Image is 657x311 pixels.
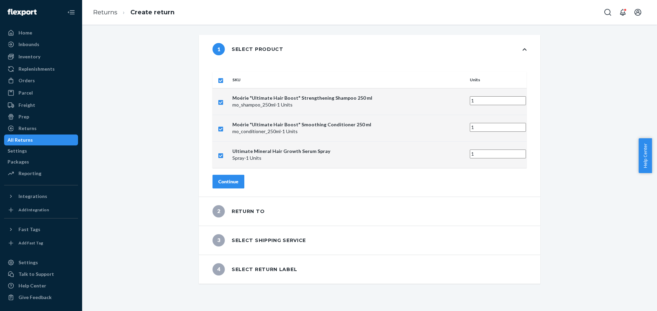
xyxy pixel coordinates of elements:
div: Orders [18,77,35,84]
a: Prep [4,111,78,122]
button: Close Navigation [64,5,78,19]
div: Parcel [18,89,33,96]
a: Add Integration [4,204,78,215]
a: Reporting [4,168,78,179]
div: Select return label [212,263,297,275]
div: Integrations [18,193,47,200]
a: Parcel [4,87,78,98]
a: Inventory [4,51,78,62]
a: All Returns [4,135,78,145]
th: SKU [230,72,467,88]
div: Continue [218,178,239,185]
div: Packages [8,158,29,165]
p: mo_conditioner_250ml - 1 Units [232,128,464,135]
a: Help Center [4,280,78,291]
a: Returns [4,123,78,134]
th: Units [467,72,527,88]
p: Ultimate Mineral Hair Growth Serum Spray [232,148,464,155]
a: Orders [4,75,78,86]
div: Inventory [18,53,40,60]
div: Fast Tags [18,226,40,233]
div: Settings [8,147,27,154]
div: All Returns [8,137,33,143]
p: Moérie "Ultimate Hair Boost" Strengthening Shampoo 250 ml [232,95,464,101]
button: Open notifications [616,5,630,19]
button: Fast Tags [4,224,78,235]
div: Return to [212,205,265,217]
a: Settings [4,257,78,268]
div: Select shipping service [212,234,306,246]
div: Reporting [18,170,41,177]
div: Prep [18,113,29,120]
span: 1 [212,43,225,55]
p: mo_shampoo_250ml - 1 Units [232,101,464,108]
div: Settings [18,259,38,266]
img: Flexport logo [8,9,37,16]
div: Inbounds [18,41,39,48]
a: Talk to Support [4,269,78,280]
button: Integrations [4,191,78,202]
a: Settings [4,145,78,156]
div: Home [18,29,32,36]
div: Replenishments [18,66,55,72]
div: Talk to Support [18,271,54,278]
button: Give Feedback [4,292,78,303]
span: 3 [212,234,225,246]
a: Inbounds [4,39,78,50]
button: Help Center [639,138,652,173]
a: Create return [130,9,175,16]
a: Home [4,27,78,38]
a: Returns [93,9,117,16]
span: 2 [212,205,225,217]
div: Returns [18,125,37,132]
div: Add Fast Tag [18,240,43,246]
input: Enter quantity [470,150,526,158]
button: Open Search Box [601,5,615,19]
a: Add Fast Tag [4,238,78,249]
div: Give Feedback [18,294,52,301]
a: Freight [4,100,78,111]
input: Enter quantity [470,123,526,132]
input: Enter quantity [470,96,526,105]
div: Select product [212,43,283,55]
button: Open account menu [631,5,645,19]
a: Packages [4,156,78,167]
p: Spray - 1 Units [232,155,464,161]
p: Moérie "Ultimate Hair Boost" Smoothing Conditioner 250 ml [232,121,464,128]
span: 4 [212,263,225,275]
div: Freight [18,102,35,109]
button: Continue [212,175,244,188]
a: Replenishments [4,63,78,74]
div: Add Integration [18,207,49,213]
ol: breadcrumbs [88,2,180,23]
div: Help Center [18,282,46,289]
